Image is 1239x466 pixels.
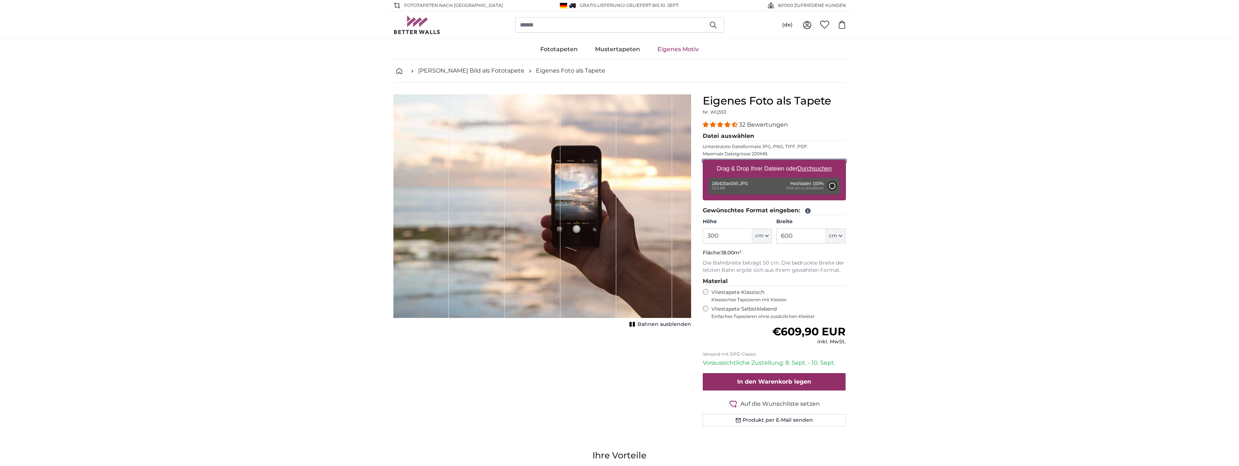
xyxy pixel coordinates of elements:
span: Fototapeten nach [GEOGRAPHIC_DATA] [404,2,503,9]
span: In den Warenkorb legen [737,378,811,385]
h1: Eigenes Foto als Tapete [703,94,846,107]
span: Bahnen ausblenden [637,321,691,328]
button: In den Warenkorb legen [703,373,846,391]
a: [PERSON_NAME] Bild als Fototapete [418,66,524,75]
button: Bahnen ausblenden [627,319,691,330]
p: Die Bahnbreite beträgt 50 cm. Die bedruckte Breite der letzten Bahn ergibt sich aus Ihrem gewählt... [703,259,846,274]
h3: Ihre Vorteile [393,450,846,461]
legend: Datei auswählen [703,132,846,141]
button: (de) [776,19,798,32]
p: Voraussichtliche Zustellung: 8. Sept. - 10. Sept. [703,359,846,367]
p: Maximale Dateigrösse 200MB. [703,151,846,157]
legend: Material [703,277,846,286]
span: 18.00m² [721,249,742,256]
span: Auf die Wunschliste setzen [740,400,820,408]
legend: Gewünschtes Format eingeben: [703,206,846,215]
nav: breadcrumbs [393,59,846,83]
p: Versand mit DPD Classic [703,351,846,357]
span: 32 Bewertungen [739,121,788,128]
a: Mustertapeten [586,40,649,59]
img: Deutschland [560,3,567,8]
label: Drag & Drop Ihrer Dateien oder [714,162,835,176]
label: Vliestapete Selbstklebend [711,306,846,319]
span: 60'000 ZUFRIEDENE KUNDEN [778,2,846,9]
button: cm [826,228,846,244]
span: cm [829,232,837,240]
span: cm [755,232,764,240]
button: Auf die Wunschliste setzen [703,399,846,408]
div: inkl. MwSt. [772,338,846,346]
u: Durchsuchen [797,165,831,172]
label: Vliestapete Klassisch [711,289,840,303]
div: 1 of 1 [393,94,691,330]
label: Breite [776,218,846,225]
button: cm [752,228,772,244]
a: Eigenes Foto als Tapete [536,66,605,75]
a: Fototapeten [532,40,586,59]
p: Fläche: [703,249,846,257]
span: 4.31 stars [703,121,739,128]
span: - [625,3,680,8]
label: Höhe [703,218,772,225]
span: Einfaches Tapezieren ohne zusätzlichen Kleister [711,314,846,319]
span: €609,90 EUR [772,325,846,338]
button: Produkt per E-Mail senden [703,414,846,426]
span: Klassisches Tapezieren mit Kleister [711,297,840,303]
p: Unterstützte Dateiformate JPG, PNG, TIFF, PDF. [703,144,846,150]
a: Eigenes Motiv [649,40,707,59]
span: Geliefert bis 10. Sept. [627,3,680,8]
span: Nr. WQ553 [703,109,726,115]
img: Betterwalls [393,16,441,34]
span: GRATIS Lieferung! [580,3,625,8]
